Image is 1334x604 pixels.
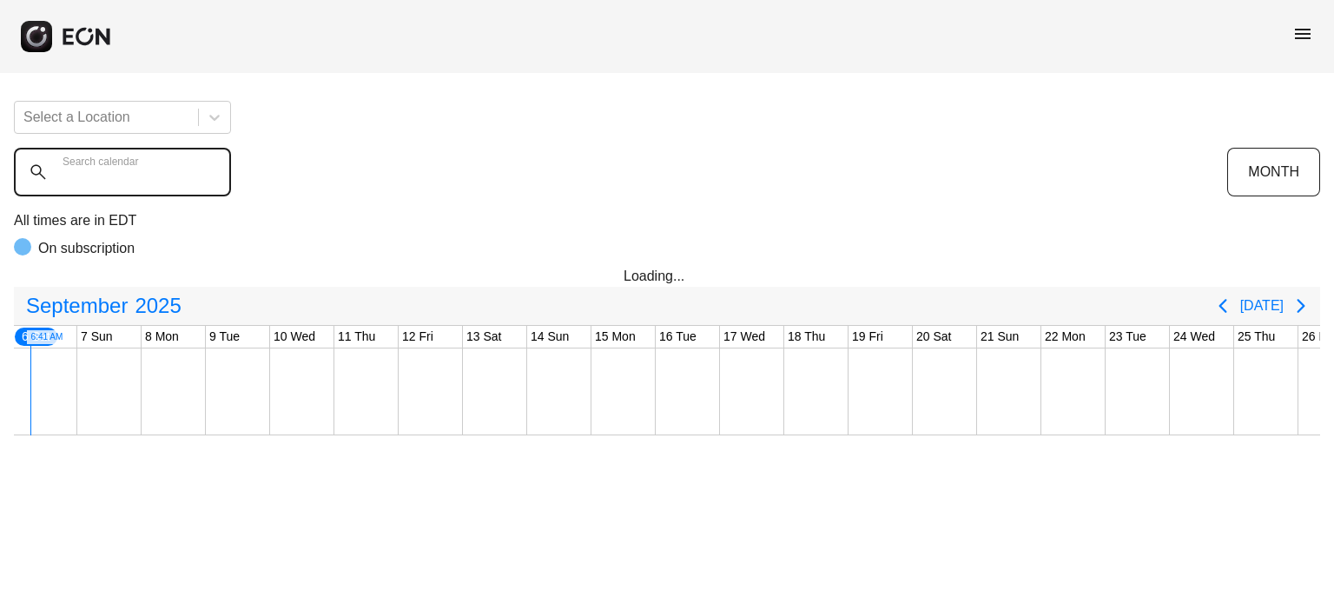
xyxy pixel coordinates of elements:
[977,326,1022,348] div: 21 Sun
[656,326,700,348] div: 16 Tue
[14,210,1320,231] p: All times are in EDT
[334,326,379,348] div: 11 Thu
[16,289,192,323] button: September2025
[13,326,59,348] div: 6 Sat
[1240,290,1284,322] button: [DATE]
[1292,23,1313,44] span: menu
[463,326,505,348] div: 13 Sat
[1205,289,1240,323] button: Previous page
[913,326,954,348] div: 20 Sat
[1041,326,1089,348] div: 22 Mon
[1234,326,1278,348] div: 25 Thu
[720,326,769,348] div: 17 Wed
[591,326,639,348] div: 15 Mon
[399,326,437,348] div: 12 Fri
[131,289,184,323] span: 2025
[270,326,319,348] div: 10 Wed
[1284,289,1318,323] button: Next page
[38,238,135,259] p: On subscription
[77,326,116,348] div: 7 Sun
[527,326,572,348] div: 14 Sun
[784,326,829,348] div: 18 Thu
[63,155,138,169] label: Search calendar
[142,326,182,348] div: 8 Mon
[23,289,131,323] span: September
[624,266,710,287] div: Loading...
[849,326,887,348] div: 19 Fri
[206,326,243,348] div: 9 Tue
[1227,148,1320,196] button: MONTH
[1170,326,1218,348] div: 24 Wed
[1106,326,1150,348] div: 23 Tue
